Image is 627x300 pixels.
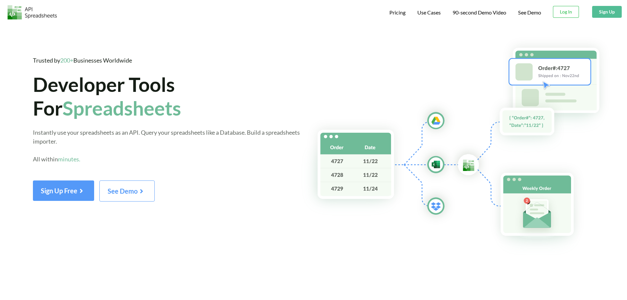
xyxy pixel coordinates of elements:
[301,36,627,256] img: Hero Spreadsheet Flow
[592,6,622,18] button: Sign Up
[33,180,94,201] button: Sign Up Free
[63,96,181,120] span: Spreadsheets
[553,6,579,18] button: Log In
[99,189,155,195] a: See Demo
[58,155,80,163] span: minutes.
[108,187,146,195] span: See Demo
[41,187,86,195] span: Sign Up Free
[389,9,405,15] span: Pricing
[33,129,300,163] span: Instantly use your spreadsheets as an API. Query your spreadsheets like a Database. Build a sprea...
[8,5,57,19] img: Logo.png
[33,57,132,64] span: Trusted by Businesses Worldwide
[60,57,73,64] span: 200+
[518,9,541,16] a: See Demo
[417,9,441,15] span: Use Cases
[99,180,155,202] button: See Demo
[453,10,506,15] span: 90-second Demo Video
[33,72,181,120] span: Developer Tools For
